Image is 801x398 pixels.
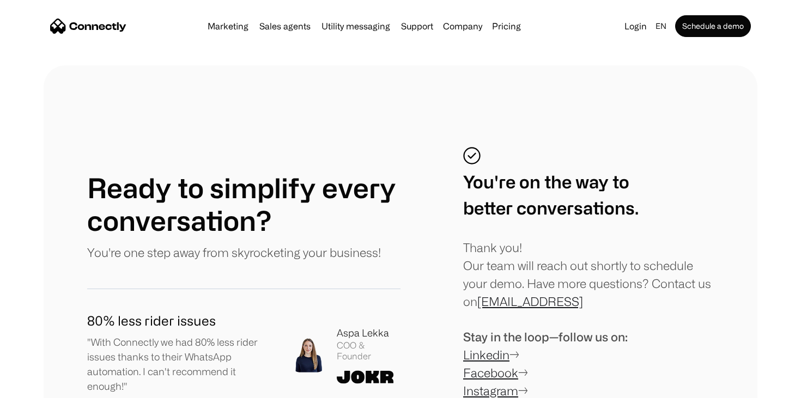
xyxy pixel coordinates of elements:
div: Company [443,19,482,34]
div: en [651,19,673,34]
a: home [50,18,126,34]
a: Marketing [203,22,253,30]
span: Stay in the loop—follow us on: [463,330,628,344]
div: You're on the way to better conversations. [463,169,639,221]
h1: 80% less rider issues [87,311,274,330]
ul: Language list [22,379,65,394]
div: COO & Founder [337,340,400,361]
div: en [656,19,666,34]
a: Pricing [488,22,525,30]
div: Aspa Lekka [337,326,400,340]
a: Schedule a demo [675,15,751,37]
a: Login [620,19,651,34]
h1: Ready to simplify every conversation? [87,172,400,237]
aside: Language selected: English [11,378,65,394]
a: Linkedin [463,348,509,362]
a: Support [397,22,438,30]
div: Company [440,19,486,34]
a: [EMAIL_ADDRESS] [477,295,583,308]
p: You're one step away from skyrocketing your business! [87,243,381,261]
a: Sales agents [255,22,315,30]
a: Instagram [463,384,518,397]
p: "With Connectly we had 80% less rider issues thanks to their WhatsApp automation. I can't recomme... [87,335,274,394]
div: Thank you! Our team will reach out shortly to schedule your demo. Have more questions? Contact us on [463,238,714,310]
a: Utility messaging [317,22,395,30]
a: Facebook [463,366,518,379]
